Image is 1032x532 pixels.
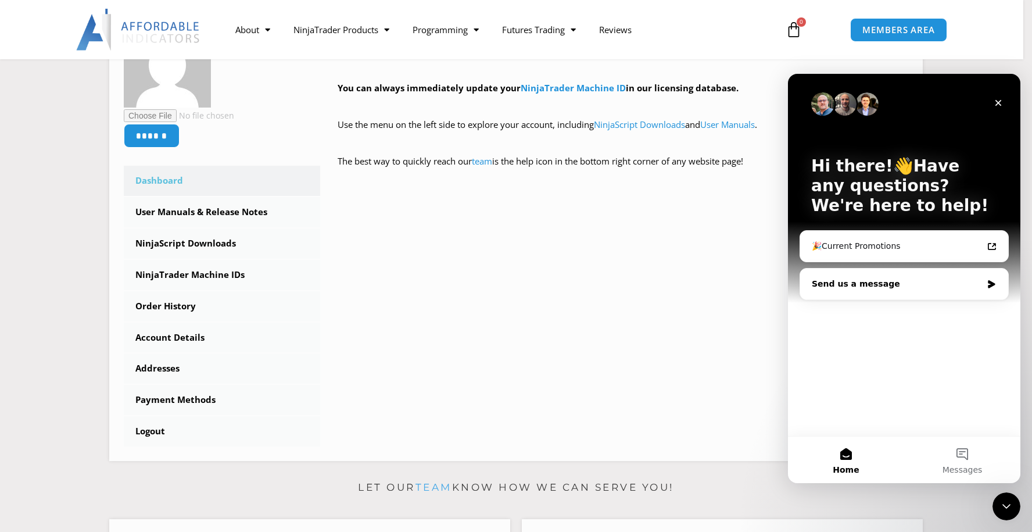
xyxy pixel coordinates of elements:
[124,228,320,259] a: NinjaScript Downloads
[992,492,1020,520] iframe: Intercom live chat
[124,197,320,227] a: User Manuals & Release Notes
[521,82,626,94] a: NinjaTrader Machine ID
[401,16,490,43] a: Programming
[862,26,935,34] span: MEMBERS AREA
[124,416,320,447] a: Logout
[124,385,320,415] a: Payment Methods
[594,119,685,130] a: NinjaScript Downloads
[768,13,819,47] a: 0
[587,16,643,43] a: Reviews
[788,74,1020,483] iframe: Intercom live chat
[797,17,806,27] span: 0
[124,260,320,290] a: NinjaTrader Machine IDs
[490,16,587,43] a: Futures Trading
[338,117,909,149] p: Use the menu on the left side to explore your account, including and .
[124,291,320,322] a: Order History
[76,9,201,51] img: LogoAI | Affordable Indicators – NinjaTrader
[338,153,909,186] p: The best way to quickly reach our is the help icon in the bottom right corner of any website page!
[850,18,947,42] a: MEMBERS AREA
[415,481,452,493] a: team
[124,20,211,108] img: 35fb1eca5ca90b92f0f349672d95a821759916946fb49db49e2fab4a33655ce0
[700,119,755,130] a: User Manuals
[109,479,923,497] p: Let our know how we can serve you!
[338,25,909,186] div: Hey ! Welcome to the Members Area. Thank you for being a valuable customer!
[338,82,739,94] strong: You can always immediately update your in our licensing database.
[224,16,772,43] nav: Menu
[124,166,320,196] a: Dashboard
[124,354,320,384] a: Addresses
[224,16,282,43] a: About
[124,323,320,353] a: Account Details
[472,155,492,167] a: team
[282,16,401,43] a: NinjaTrader Products
[124,166,320,447] nav: Account pages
